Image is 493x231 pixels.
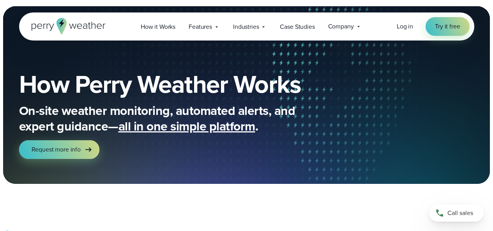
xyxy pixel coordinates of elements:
span: Try it free [435,22,460,31]
p: On-site weather monitoring, automated alerts, and expert guidance— . [19,103,331,134]
span: Request more info [32,145,81,154]
a: How it Works [134,19,182,35]
span: Features [189,22,212,32]
a: Call sales [429,205,484,222]
span: How it Works [141,22,175,32]
h1: How Perry Weather Works [19,72,357,97]
span: Industries [233,22,259,32]
a: Log in [397,22,413,31]
span: Call sales [447,208,473,218]
a: Try it free [426,17,469,36]
a: Case Studies [273,19,321,35]
span: all in one simple platform [118,117,255,136]
span: Company [328,22,354,31]
a: Request more info [19,140,99,159]
span: Case Studies [280,22,315,32]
